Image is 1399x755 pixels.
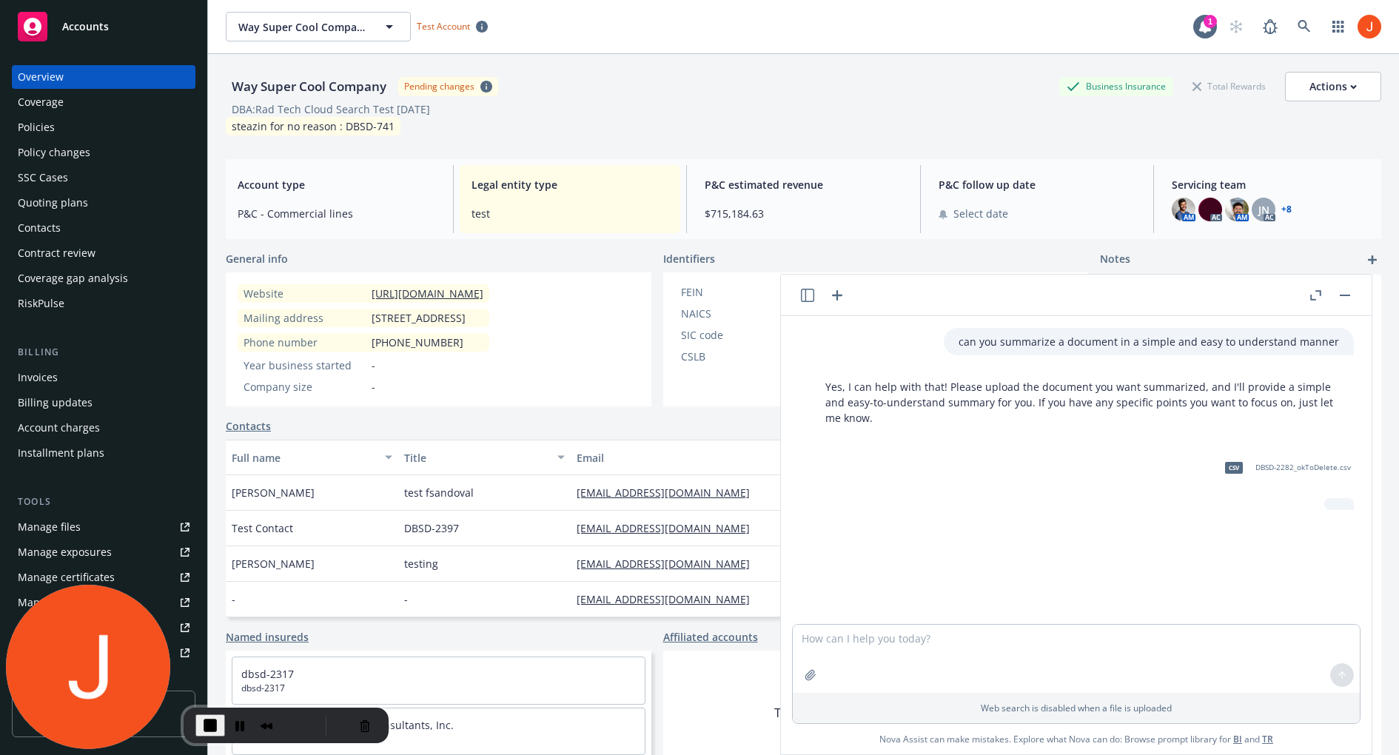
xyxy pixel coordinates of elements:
[472,206,669,221] span: test
[1289,12,1319,41] a: Search
[238,19,366,35] span: Way Super Cool Company
[12,241,195,265] a: Contract review
[1215,449,1354,486] div: csvDBSD-2282_okToDelete.csv
[372,379,375,395] span: -
[12,141,195,164] a: Policy changes
[12,416,195,440] a: Account charges
[404,556,438,571] span: testing
[571,440,858,475] button: Email
[372,358,375,373] span: -
[226,117,400,135] div: steazin for no reason : DBSD-741
[12,292,195,315] a: RiskPulse
[18,115,55,139] div: Policies
[577,592,762,606] a: [EMAIL_ADDRESS][DOMAIN_NAME]
[681,327,803,343] div: SIC code
[18,540,112,564] div: Manage exposures
[12,366,195,389] a: Invoices
[398,77,498,95] span: Pending changes
[244,358,366,373] div: Year business started
[238,206,435,221] span: P&C - Commercial lines
[879,724,1273,754] span: Nova Assist can make mistakes. Explore what Nova can do: Browse prompt library for and
[404,485,474,500] span: test fsandoval
[232,520,293,536] span: Test Contact
[1172,198,1195,221] img: photo
[577,486,762,500] a: [EMAIL_ADDRESS][DOMAIN_NAME]
[705,206,902,221] span: $715,184.63
[404,80,474,93] div: Pending changes
[12,266,195,290] a: Coverage gap analysis
[372,286,483,301] a: [URL][DOMAIN_NAME]
[663,629,758,645] a: Affiliated accounts
[1285,72,1381,101] button: Actions
[18,266,128,290] div: Coverage gap analysis
[12,216,195,240] a: Contacts
[18,416,100,440] div: Account charges
[1172,177,1369,192] span: Servicing team
[1255,12,1285,41] a: Report a Bug
[1225,198,1249,221] img: photo
[226,629,309,645] a: Named insureds
[244,335,366,350] div: Phone number
[1185,77,1273,95] div: Total Rewards
[12,540,195,564] a: Manage exposures
[12,391,195,415] a: Billing updates
[1198,198,1222,221] img: photo
[577,557,762,571] a: [EMAIL_ADDRESS][DOMAIN_NAME]
[241,682,636,695] span: dbsd-2317
[12,191,195,215] a: Quoting plans
[939,177,1136,192] span: P&C follow up date
[226,418,271,434] a: Contacts
[1262,733,1273,745] a: TR
[1255,463,1351,472] span: DBSD-2282_okToDelete.csv
[1281,205,1292,214] a: +8
[226,251,288,266] span: General info
[18,292,64,315] div: RiskPulse
[1100,251,1130,269] span: Notes
[398,440,571,475] button: Title
[244,310,366,326] div: Mailing address
[18,391,93,415] div: Billing updates
[705,177,902,192] span: P&C estimated revenue
[232,101,430,117] div: DBA: Rad Tech Cloud Search Test [DATE]
[18,65,64,89] div: Overview
[12,90,195,114] a: Coverage
[18,515,81,539] div: Manage files
[404,450,548,466] div: Title
[1363,251,1381,269] a: add
[244,379,366,395] div: Company size
[953,206,1008,221] span: Select date
[1309,73,1357,101] div: Actions
[1204,15,1217,28] div: 1
[417,20,470,33] span: Test Account
[12,515,195,539] a: Manage files
[18,141,90,164] div: Policy changes
[232,450,376,466] div: Full name
[681,284,803,300] div: FEIN
[1059,77,1173,95] div: Business Insurance
[1323,12,1353,41] a: Switch app
[577,521,762,535] a: [EMAIL_ADDRESS][DOMAIN_NAME]
[238,177,435,192] span: Account type
[577,450,836,466] div: Email
[12,65,195,89] a: Overview
[18,566,115,589] div: Manage certificates
[1225,462,1243,473] span: csv
[12,566,195,589] a: Manage certificates
[18,441,104,465] div: Installment plans
[18,216,61,240] div: Contacts
[18,241,95,265] div: Contract review
[1358,15,1381,38] img: photo
[18,166,68,189] div: SSC Cases
[802,702,1351,714] p: Web search is disabled when a file is uploaded
[62,21,109,33] span: Accounts
[411,19,494,34] span: Test Account
[12,494,195,509] div: Tools
[404,520,459,536] span: DBSD-2397
[825,379,1339,426] p: Yes, I can help with that! Please upload the document you want summarized, and I'll provide a sim...
[241,667,294,681] a: dbsd-2317
[18,90,64,114] div: Coverage
[959,334,1339,349] p: can you summarize a document in a simple and easy to understand manner
[404,591,408,607] span: -
[1221,12,1251,41] a: Start snowing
